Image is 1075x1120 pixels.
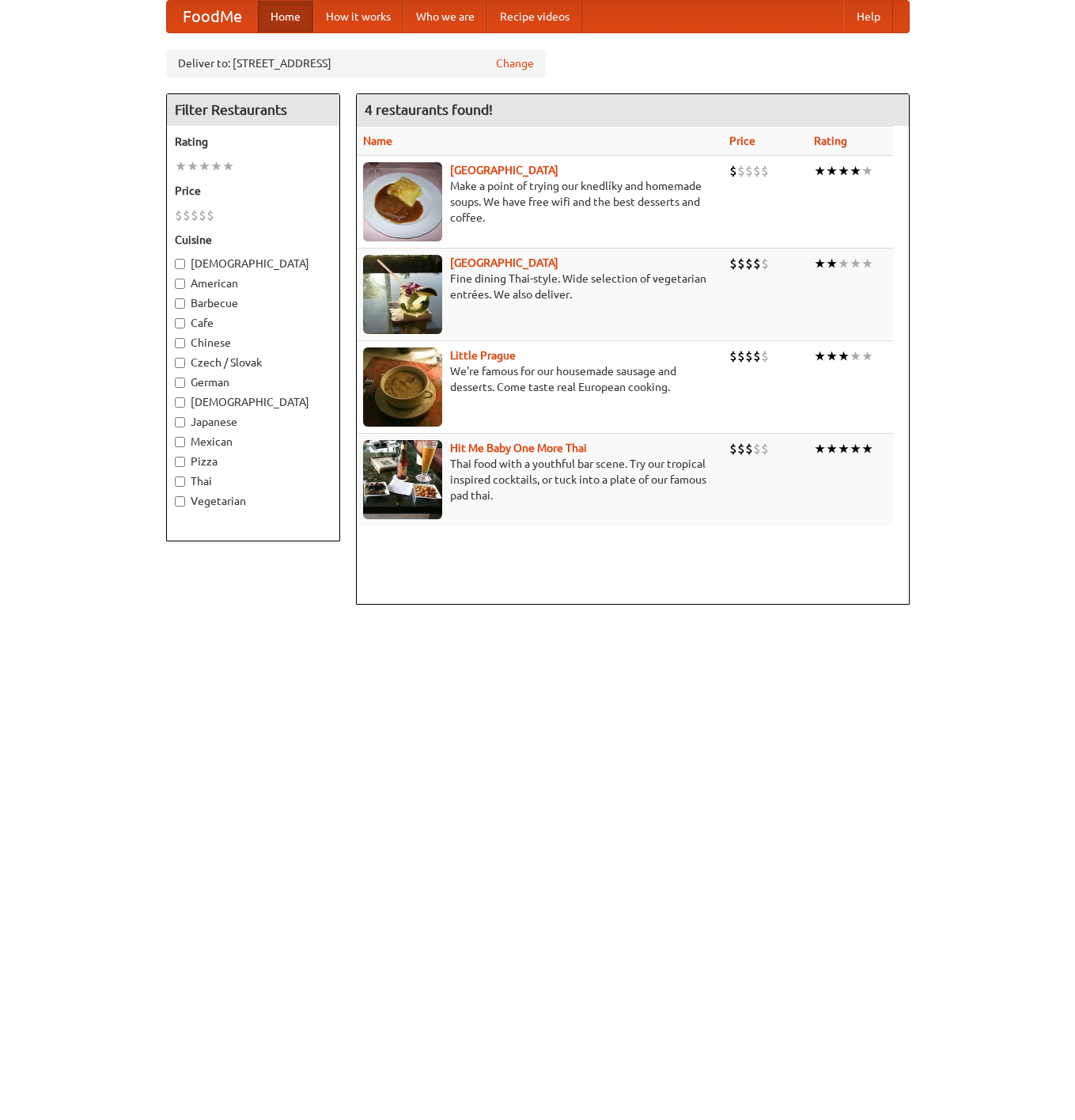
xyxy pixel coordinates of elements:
[199,158,210,175] li: ★
[363,456,717,503] p: Thai food with a youthful bar scene. Try our tropical inspired cocktails, or tuck into a plate of...
[175,207,183,224] li: $
[861,440,873,457] li: ★
[753,440,761,457] li: $
[753,255,761,272] li: $
[175,457,185,467] input: Pizza
[814,347,826,365] li: ★
[761,162,769,180] li: $
[210,158,222,175] li: ★
[729,440,737,457] li: $
[363,363,717,395] p: We're famous for our housemade sausage and desserts. Come taste real European cooking.
[745,162,753,180] li: $
[175,437,185,447] input: Mexican
[175,473,331,489] label: Thai
[745,440,753,457] li: $
[167,94,339,126] h4: Filter Restaurants
[450,349,516,362] a: Little Prague
[850,347,861,365] li: ★
[363,440,442,519] img: babythai.jpg
[175,335,331,351] label: Chinese
[814,162,826,180] li: ★
[729,255,737,272] li: $
[175,476,185,487] input: Thai
[167,1,258,32] a: FoodMe
[861,162,873,180] li: ★
[365,102,493,117] ng-pluralize: 4 restaurants found!
[175,338,185,348] input: Chinese
[729,347,737,365] li: $
[844,1,893,32] a: Help
[175,414,331,430] label: Japanese
[363,135,392,147] a: Name
[363,271,717,302] p: Fine dining Thai-style. Wide selection of vegetarian entrées. We also deliver.
[814,135,847,147] a: Rating
[175,279,185,289] input: American
[166,49,546,78] div: Deliver to: [STREET_ADDRESS]
[737,347,745,365] li: $
[850,255,861,272] li: ★
[175,256,331,271] label: [DEMOGRAPHIC_DATA]
[222,158,234,175] li: ★
[737,440,745,457] li: $
[838,347,850,365] li: ★
[761,347,769,365] li: $
[403,1,487,32] a: Who we are
[838,162,850,180] li: ★
[737,162,745,180] li: $
[861,347,873,365] li: ★
[175,355,331,370] label: Czech / Slovak
[745,255,753,272] li: $
[175,295,331,311] label: Barbecue
[175,318,185,328] input: Cafe
[175,397,185,408] input: [DEMOGRAPHIC_DATA]
[729,162,737,180] li: $
[850,162,861,180] li: ★
[496,55,534,71] a: Change
[183,207,191,224] li: $
[175,275,331,291] label: American
[487,1,582,32] a: Recipe videos
[313,1,403,32] a: How it works
[861,255,873,272] li: ★
[450,164,558,177] a: [GEOGRAPHIC_DATA]
[175,374,331,390] label: German
[187,158,199,175] li: ★
[826,347,838,365] li: ★
[175,183,331,199] h5: Price
[729,135,755,147] a: Price
[206,207,214,224] li: $
[175,378,185,388] input: German
[175,496,185,507] input: Vegetarian
[191,207,199,224] li: $
[826,162,838,180] li: ★
[175,434,331,450] label: Mexican
[363,162,442,241] img: czechpoint.jpg
[745,347,753,365] li: $
[761,440,769,457] li: $
[363,255,442,334] img: satay.jpg
[838,255,850,272] li: ★
[175,259,185,269] input: [DEMOGRAPHIC_DATA]
[175,454,331,469] label: Pizza
[737,255,745,272] li: $
[363,347,442,427] img: littleprague.jpg
[175,298,185,309] input: Barbecue
[753,162,761,180] li: $
[450,442,587,454] a: Hit Me Baby One More Thai
[814,440,826,457] li: ★
[753,347,761,365] li: $
[450,256,558,269] a: [GEOGRAPHIC_DATA]
[175,315,331,331] label: Cafe
[761,255,769,272] li: $
[258,1,313,32] a: Home
[175,358,185,368] input: Czech / Slovak
[826,255,838,272] li: ★
[175,134,331,150] h5: Rating
[814,255,826,272] li: ★
[175,232,331,248] h5: Cuisine
[175,158,187,175] li: ★
[838,440,850,457] li: ★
